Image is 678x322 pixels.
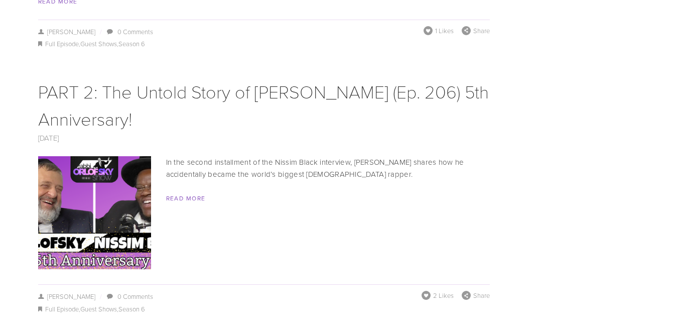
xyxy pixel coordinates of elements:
[462,26,490,35] div: Share
[38,133,59,143] a: [DATE]
[38,303,490,315] div: , ,
[38,38,490,50] div: , ,
[38,156,490,180] p: In the second installment of the Nissim Black interview, [PERSON_NAME] shares how he accidentally...
[462,291,490,300] div: Share
[117,27,153,36] a: 0 Comments
[95,292,105,301] span: /
[117,292,153,301] a: 0 Comments
[118,39,145,48] a: Season 6
[433,291,454,300] span: 2 Likes
[38,79,489,131] a: PART 2: The Untold Story of [PERSON_NAME] (Ep. 206) 5th Anniversary!
[80,39,117,48] a: Guest Shows
[435,26,454,35] span: 1 Likes
[166,194,206,202] a: Read More
[80,304,117,313] a: Guest Shows
[45,39,79,48] a: Full Episode
[95,27,105,36] span: /
[45,304,79,313] a: Full Episode
[38,27,96,36] a: [PERSON_NAME]
[38,292,96,301] a: [PERSON_NAME]
[118,304,145,313] a: Season 6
